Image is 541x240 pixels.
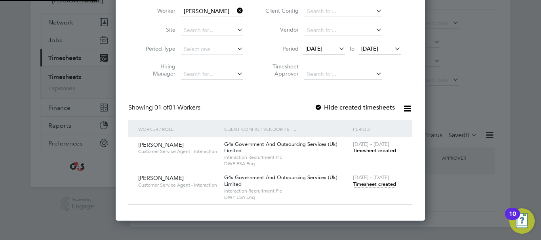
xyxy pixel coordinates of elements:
input: Search for... [304,6,382,17]
div: Client Config / Vendor / Site [222,120,351,138]
input: Search for... [181,6,243,17]
span: [DATE] [361,45,378,52]
span: DWP ESA Enq [224,194,349,200]
input: Search for... [304,25,382,36]
div: Period [351,120,404,138]
label: Worker [140,7,175,14]
span: Interaction Recruitment Plc [224,154,349,161]
label: Site [140,26,175,33]
label: Vendor [263,26,299,33]
span: [DATE] - [DATE] [353,174,389,181]
label: Client Config [263,7,299,14]
span: 01 of [154,104,169,111]
label: Period [263,45,299,52]
div: Worker / Role [136,120,222,138]
span: Customer Service Agent - Interaction [138,148,218,155]
span: G4s Government And Outsourcing Services (Uk) Limited [224,141,337,154]
span: Timesheet created [353,147,396,154]
span: DWP ESA Enq [224,161,349,167]
span: 01 Workers [154,104,200,111]
span: [PERSON_NAME] [138,174,184,181]
span: Interaction Recruitment Plc [224,188,349,194]
label: Timesheet Approver [263,63,299,77]
span: [DATE] - [DATE] [353,141,389,147]
div: 10 [509,214,516,224]
label: Hiring Manager [140,63,175,77]
input: Select one [181,44,243,55]
input: Search for... [181,69,243,80]
span: Customer Service Agent - Interaction [138,182,218,188]
span: Timesheet created [353,181,396,188]
span: To [347,43,357,54]
label: Hide created timesheets [314,104,395,111]
input: Search for... [181,25,243,36]
input: Search for... [304,69,382,80]
span: G4s Government And Outsourcing Services (Uk) Limited [224,174,337,187]
button: Open Resource Center, 10 new notifications [509,208,535,234]
div: Showing [128,104,202,112]
span: [DATE] [305,45,322,52]
label: Period Type [140,45,175,52]
span: [PERSON_NAME] [138,141,184,148]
